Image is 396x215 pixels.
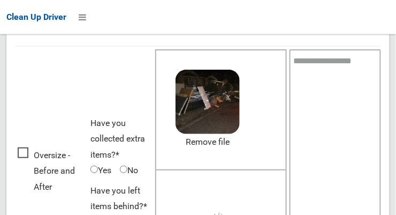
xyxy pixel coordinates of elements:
span: Yes [90,162,111,179]
span: Oversize - Before and After [18,147,85,195]
a: Clean Up Driver [6,9,66,25]
a: Remove file [176,134,240,150]
span: Have you left items behind?* [90,186,147,212]
span: Clean Up Driver [6,12,66,22]
span: Have you collected extra items?* [90,118,145,160]
span: No [120,162,138,179]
